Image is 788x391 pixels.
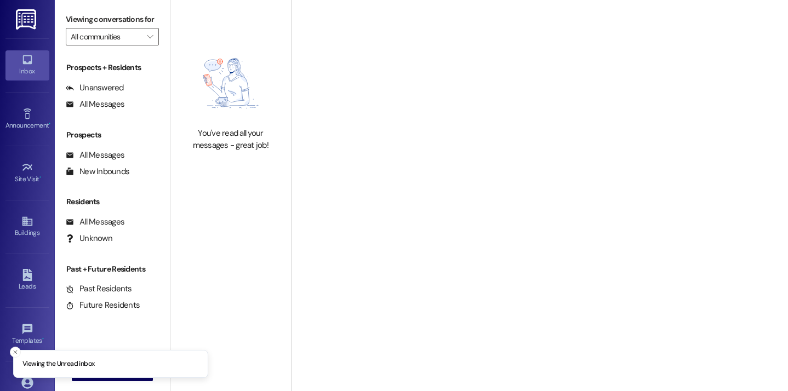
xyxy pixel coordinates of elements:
[49,120,50,128] span: •
[5,50,49,80] a: Inbox
[66,283,132,295] div: Past Residents
[147,32,153,41] i: 
[10,347,21,358] button: Close toast
[5,266,49,295] a: Leads
[66,11,159,28] label: Viewing conversations for
[5,158,49,188] a: Site Visit •
[55,62,170,73] div: Prospects + Residents
[66,300,140,311] div: Future Residents
[66,166,129,177] div: New Inbounds
[55,129,170,141] div: Prospects
[66,99,124,110] div: All Messages
[71,28,141,45] input: All communities
[22,359,94,369] p: Viewing the Unread inbox
[55,263,170,275] div: Past + Future Residents
[66,233,112,244] div: Unknown
[39,174,41,181] span: •
[16,9,38,30] img: ResiDesk Logo
[66,216,124,228] div: All Messages
[42,335,44,343] span: •
[5,320,49,349] a: Templates •
[66,150,124,161] div: All Messages
[5,212,49,242] a: Buildings
[182,44,279,123] img: empty-state
[55,196,170,208] div: Residents
[66,82,124,94] div: Unanswered
[182,128,279,151] div: You've read all your messages - great job!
